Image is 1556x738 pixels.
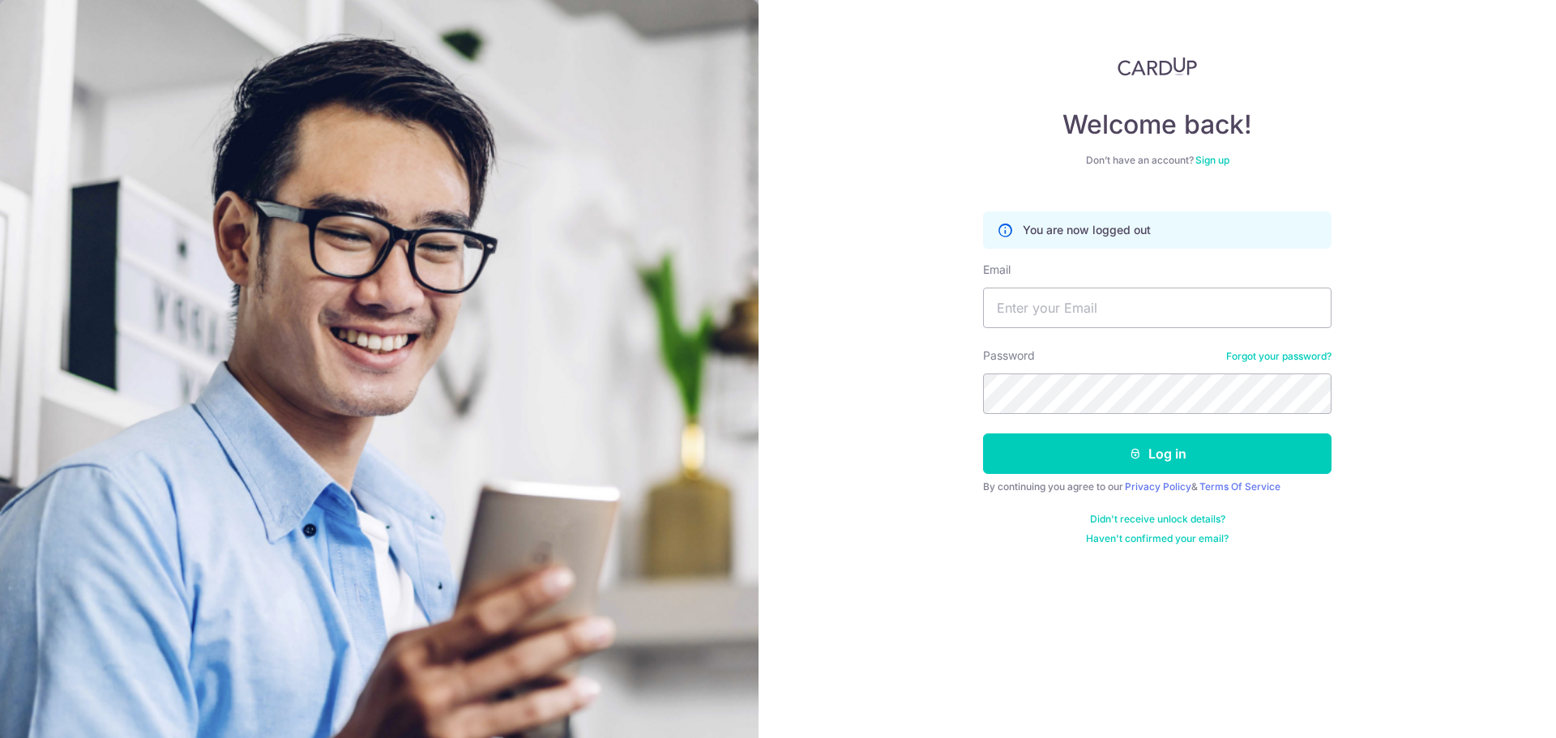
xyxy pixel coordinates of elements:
a: Terms Of Service [1199,480,1280,493]
a: Haven't confirmed your email? [1086,532,1229,545]
a: Sign up [1195,154,1229,166]
a: Privacy Policy [1125,480,1191,493]
label: Password [983,348,1035,364]
a: Didn't receive unlock details? [1090,513,1225,526]
p: You are now logged out [1023,222,1151,238]
label: Email [983,262,1011,278]
button: Log in [983,433,1332,474]
input: Enter your Email [983,288,1332,328]
h4: Welcome back! [983,109,1332,141]
a: Forgot your password? [1226,350,1332,363]
img: CardUp Logo [1118,57,1197,76]
div: By continuing you agree to our & [983,480,1332,493]
div: Don’t have an account? [983,154,1332,167]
